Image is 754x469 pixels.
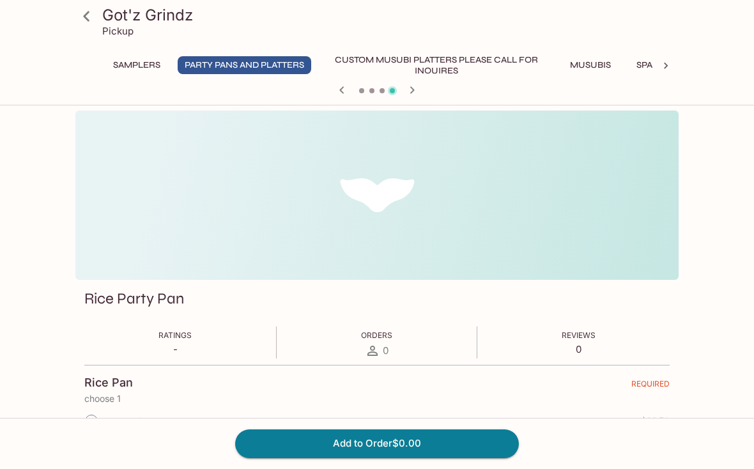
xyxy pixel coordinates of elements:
h4: Rice Pan [84,376,133,390]
p: Pickup [102,25,134,37]
button: Musubis [562,56,619,74]
p: choose 1 [84,394,670,404]
button: Samplers [106,56,167,74]
span: Reviews [562,330,596,340]
span: Orders [361,330,392,340]
button: Add to Order$0.00 [235,429,519,457]
span: 0 [383,344,389,357]
p: - [158,343,192,355]
p: 0 [562,343,596,355]
span: Ratings [158,330,192,340]
button: Party Pans and Platters [178,56,311,74]
span: REQUIRED [631,379,670,394]
h3: Rice Party Pan [84,289,184,309]
h3: Got'z Grindz [102,5,673,25]
span: + $14.50 [635,416,670,426]
button: Spam Musubis [629,56,711,74]
button: Custom Musubi Platters PLEASE CALL FOR INQUIRES [321,56,551,74]
div: Rice Party Pan [75,111,679,280]
span: Small Rice Platter [105,415,186,427]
